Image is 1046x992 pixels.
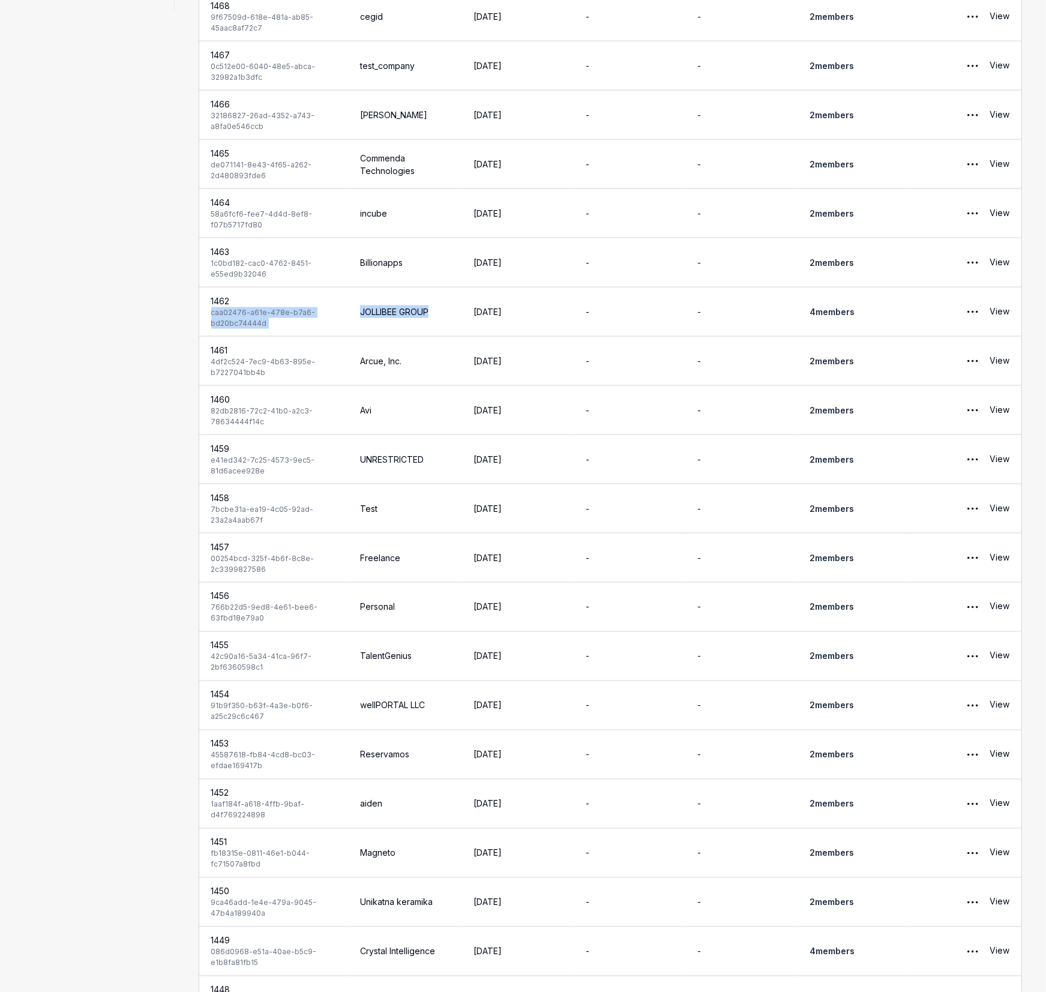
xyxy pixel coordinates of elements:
time: [DATE] [473,307,502,317]
span: s [849,356,854,366]
td: wellPORTAL LLC [348,681,461,730]
div: 1467 [211,49,337,61]
time: [DATE] [473,454,502,464]
div: 1455 [211,639,337,652]
td: Magneto [348,829,461,878]
div: 1457 [211,541,337,553]
td: Freelance [348,534,461,583]
a: View [990,152,1009,176]
a: View [990,202,1009,226]
td: incube [348,189,461,238]
td: TalentGenius [348,632,461,681]
td: Reservamos [348,730,461,780]
td: - [574,780,686,829]
td: - [685,435,798,484]
div: 1454 [211,688,337,701]
time: [DATE] [473,848,502,858]
div: 1466 [211,98,337,110]
div: 1451 [211,836,337,849]
a: View [990,103,1009,127]
td: - [574,337,686,386]
time: [DATE] [473,257,502,268]
span: s [849,848,854,858]
a: 2members [810,602,854,612]
td: - [574,91,686,140]
a: View [990,5,1009,29]
div: 4df2c524-7ec9-4b63-895e-b7227041bb4b [211,356,337,378]
div: 1450 [211,885,337,898]
td: Billionapps [348,238,461,287]
div: 58a6fcf6-fee7-4d4d-8ef8-f07b5717fd80 [211,209,337,230]
time: [DATE] [473,405,502,415]
div: 1463 [211,245,337,258]
div: e41ed342-7c25-4573-9ec5-81d6acee928e [211,455,337,476]
a: View [990,595,1009,619]
td: - [685,41,798,91]
td: - [574,140,686,189]
a: 4members [810,307,855,317]
td: - [574,632,686,681]
span: s [849,454,854,464]
td: - [574,534,686,583]
div: 1456 [211,590,337,603]
a: 2members [810,799,854,809]
a: View [990,398,1009,422]
td: - [574,238,686,287]
td: test_company [348,41,461,91]
time: [DATE] [473,602,502,612]
div: 1449 [211,934,337,947]
a: 2members [810,553,854,563]
a: View [990,694,1009,718]
div: de071141-8e43-4f65-a262-2d480893fde6 [211,160,337,181]
div: 42c90a16-5a34-41ca-96f7-2bf6360598c1 [211,652,337,673]
a: 2members [810,61,854,71]
div: 766b22d5-9ed8-4e61-bee6-63fbd18e79a0 [211,603,337,624]
a: 2members [810,208,854,218]
td: - [574,878,686,927]
div: 086d0968-e51a-40ae-b5c9-e1b8fa81fb15 [211,947,337,969]
time: [DATE] [473,700,502,711]
a: View [990,448,1009,472]
time: [DATE] [473,208,502,218]
span: s [849,61,854,71]
div: 00254bcd-325f-4b6f-8c8e-2c3399827586 [211,553,337,575]
a: 2members [810,750,854,760]
td: - [685,337,798,386]
div: caa02476-a61e-478e-b7a6-bd20bc74444d [211,307,337,329]
a: View [990,891,1009,915]
a: 2members [810,257,854,268]
time: [DATE] [473,799,502,809]
div: 45587618-fb84-4cd8-bc03-efdae169417b [211,750,337,772]
div: 1453 [211,738,337,750]
div: 1459 [211,442,337,455]
a: 2members [810,405,854,415]
div: fb18315e-0811-46e1-b044-fc71507a8fbd [211,849,337,870]
td: - [685,878,798,927]
div: 1452 [211,787,337,799]
span: s [849,11,854,22]
time: [DATE] [473,11,502,22]
td: - [685,583,798,632]
a: 2members [810,848,854,858]
td: - [685,140,798,189]
span: s [849,405,854,415]
div: 9f67509d-618e-481a-ab85-45aac8af72c7 [211,12,337,34]
td: - [574,41,686,91]
td: - [574,927,686,976]
span: s [849,602,854,612]
td: Personal [348,583,461,632]
time: [DATE] [473,897,502,907]
div: 1464 [211,196,337,209]
a: 2members [810,897,854,907]
td: Test [348,484,461,534]
a: 2members [810,454,854,464]
span: s [849,110,854,120]
a: View [990,743,1009,767]
td: - [685,780,798,829]
a: 2members [810,700,854,711]
td: - [685,238,798,287]
td: Avi [348,386,461,435]
time: [DATE] [473,110,502,120]
td: - [574,730,686,780]
div: 1aaf184f-a618-4ffb-9baf-d4f769224898 [211,799,337,821]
